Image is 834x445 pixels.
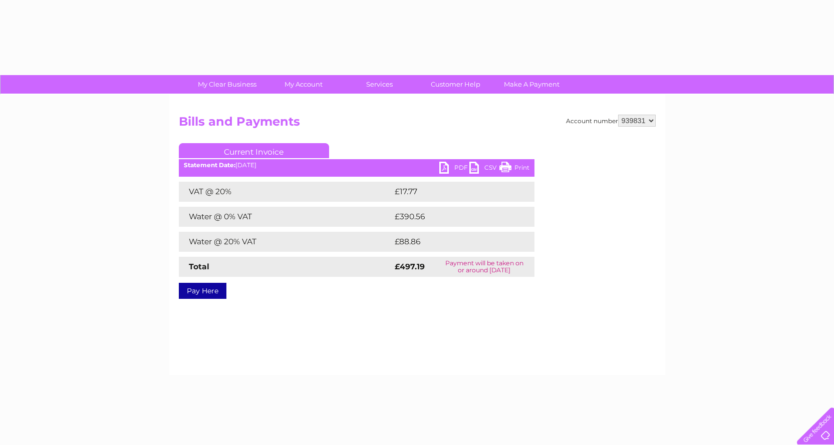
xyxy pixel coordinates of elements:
[490,75,573,94] a: Make A Payment
[186,75,268,94] a: My Clear Business
[434,257,534,277] td: Payment will be taken on or around [DATE]
[179,115,656,134] h2: Bills and Payments
[189,262,209,271] strong: Total
[392,207,517,227] td: £390.56
[179,182,392,202] td: VAT @ 20%
[414,75,497,94] a: Customer Help
[469,162,499,176] a: CSV
[179,283,226,299] a: Pay Here
[179,207,392,227] td: Water @ 0% VAT
[262,75,345,94] a: My Account
[395,262,425,271] strong: £497.19
[179,143,329,158] a: Current Invoice
[392,182,512,202] td: £17.77
[179,162,534,169] div: [DATE]
[439,162,469,176] a: PDF
[566,115,656,127] div: Account number
[184,161,235,169] b: Statement Date:
[392,232,515,252] td: £88.86
[338,75,421,94] a: Services
[179,232,392,252] td: Water @ 20% VAT
[499,162,529,176] a: Print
